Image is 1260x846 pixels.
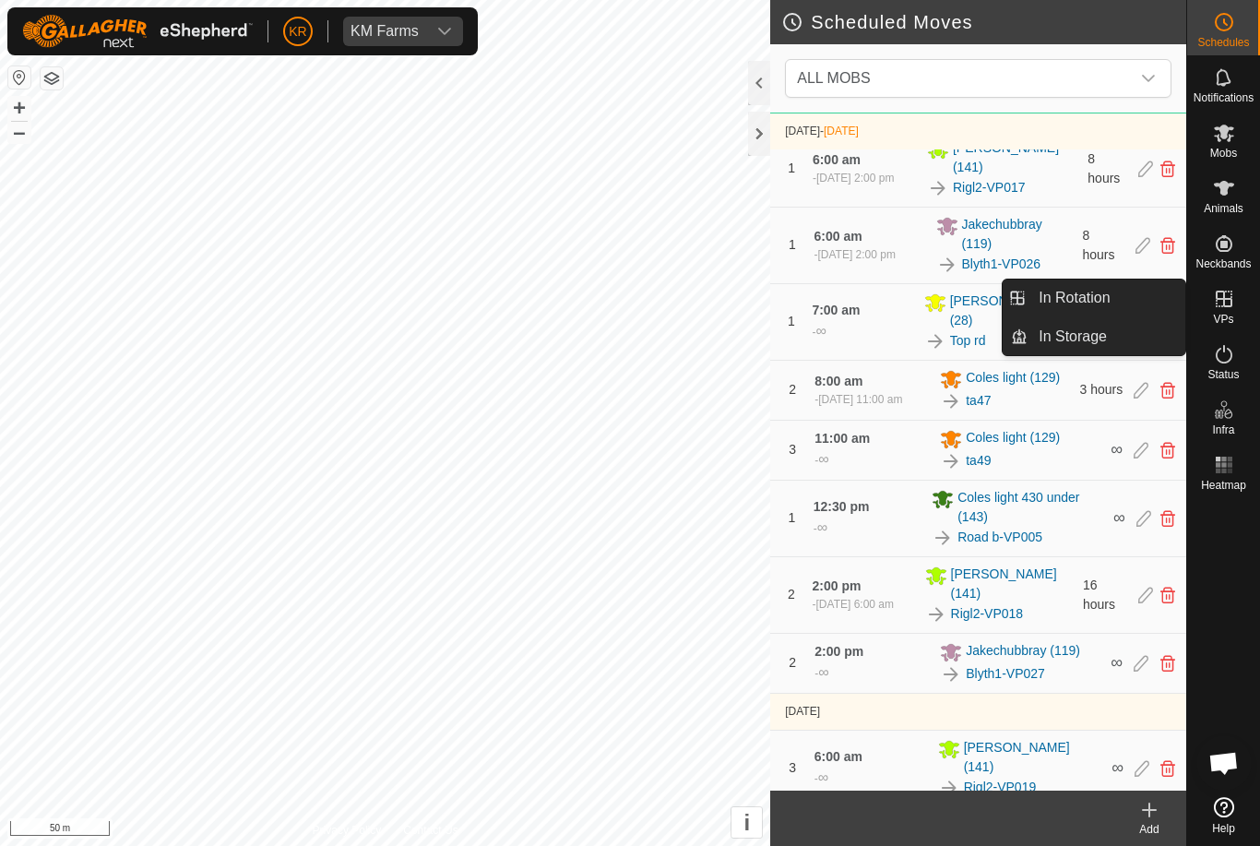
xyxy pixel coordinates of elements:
img: To [940,450,962,472]
span: [DATE] 2:00 pm [817,248,895,261]
span: 2 [789,382,796,397]
div: - [813,170,894,186]
span: 1 [788,161,795,175]
div: - [814,448,828,471]
span: [DATE] 2:00 pm [816,172,894,185]
div: - [814,767,828,789]
div: - [814,391,902,408]
img: To [924,330,946,352]
a: Rigl2-VP018 [951,604,1024,624]
a: Help [1187,790,1260,841]
span: ALL MOBS [797,70,870,86]
span: 6:00 am [814,229,862,244]
span: 2 [789,655,796,670]
a: In Rotation [1028,280,1185,316]
span: In Storage [1039,326,1107,348]
span: Jakechubbray (119) [962,215,1072,254]
span: Animals [1204,203,1243,214]
span: 8 hours [1082,228,1114,262]
span: [PERSON_NAME] (141) [951,565,1072,603]
img: To [925,603,947,626]
span: Mobs [1210,148,1237,159]
div: Add [1112,821,1186,838]
span: [DATE] [785,705,820,718]
span: 6:00 am [814,749,862,764]
img: Gallagher Logo [22,15,253,48]
div: - [814,246,895,263]
span: ∞ [1113,508,1125,527]
span: 2 [788,587,795,602]
span: 3 [789,760,796,775]
span: [DATE] 6:00 am [816,598,894,611]
span: [DATE] [785,125,820,137]
span: KR [289,22,306,42]
span: [DATE] 11:00 am [818,393,902,406]
span: Jakechubbray (119) [966,641,1080,663]
span: 3 hours [1080,382,1123,397]
span: ALL MOBS [790,60,1130,97]
div: - [813,596,894,613]
span: ∞ [1111,440,1123,459]
span: Status [1207,369,1239,380]
span: Notifications [1194,92,1254,103]
a: Road b-VP005 [957,528,1042,547]
span: 1 [788,314,795,328]
div: - [814,661,828,684]
span: 2:00 pm [813,578,862,593]
span: 7:00 am [812,303,860,317]
a: Blyth1-VP027 [966,664,1045,684]
a: In Storage [1028,318,1185,355]
h2: Scheduled Moves [781,11,1186,33]
li: In Storage [1003,318,1185,355]
span: Coles light 430 under (143) [957,488,1102,527]
span: Infra [1212,424,1234,435]
img: To [938,777,960,799]
span: 1 [789,510,796,525]
a: Contact Us [403,822,458,839]
img: To [940,390,962,412]
span: Schedules [1197,37,1249,48]
span: 1 [789,237,796,252]
span: 8:00 am [814,374,862,388]
span: ∞ [1111,653,1123,672]
button: Reset Map [8,66,30,89]
span: ∞ [817,519,827,535]
span: ∞ [818,769,828,785]
a: ta47 [966,391,991,411]
button: i [731,807,762,838]
span: 11:00 am [814,431,870,446]
span: KM Farms [343,17,426,46]
span: Neckbands [1195,258,1251,269]
span: 3 [789,442,796,457]
a: Rigl2-VP019 [964,778,1037,797]
span: ∞ [815,323,826,339]
a: Rigl2-VP017 [953,178,1026,197]
span: i [743,810,750,835]
span: 16 hours [1083,578,1115,612]
button: – [8,121,30,143]
img: To [936,254,958,276]
span: [PERSON_NAME] (141) [953,138,1076,177]
a: Top rd [950,331,986,351]
span: [DATE] [824,125,859,137]
span: - [820,125,859,137]
a: Blyth1-VP026 [962,255,1041,274]
div: dropdown trigger [1130,60,1167,97]
li: In Rotation [1003,280,1185,316]
span: 8 hours [1088,151,1120,185]
span: ∞ [818,664,828,680]
div: dropdown trigger [426,17,463,46]
a: Privacy Policy [313,822,382,839]
img: To [940,663,962,685]
div: - [814,517,827,539]
a: ta49 [966,451,991,471]
span: ∞ [818,451,828,467]
span: 12:30 pm [814,499,870,514]
button: + [8,97,30,119]
span: VPs [1213,314,1233,325]
span: [PERSON_NAME] (141) [964,738,1101,777]
span: In Rotation [1039,287,1110,309]
div: - [812,320,826,342]
span: Coles light (129) [966,368,1060,390]
span: 6:00 am [813,152,861,167]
